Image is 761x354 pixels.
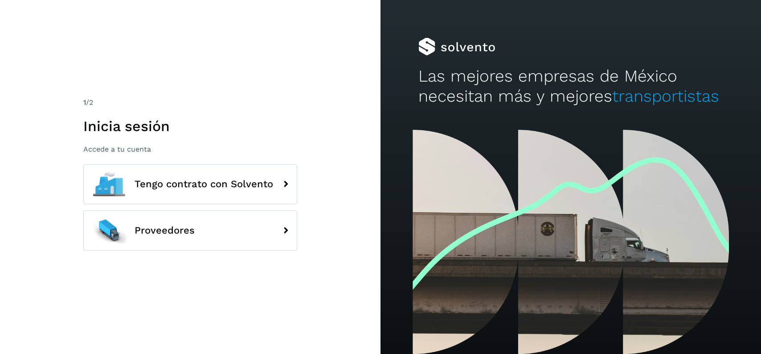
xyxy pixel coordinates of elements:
[83,210,297,251] button: Proveedores
[135,225,195,236] span: Proveedores
[135,179,273,189] span: Tengo contrato con Solvento
[418,66,723,106] h2: Las mejores empresas de México necesitan más y mejores
[83,164,297,204] button: Tengo contrato con Solvento
[83,97,297,108] div: /2
[612,86,719,106] span: transportistas
[83,145,297,153] p: Accede a tu cuenta
[83,118,297,135] h1: Inicia sesión
[83,98,86,107] span: 1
